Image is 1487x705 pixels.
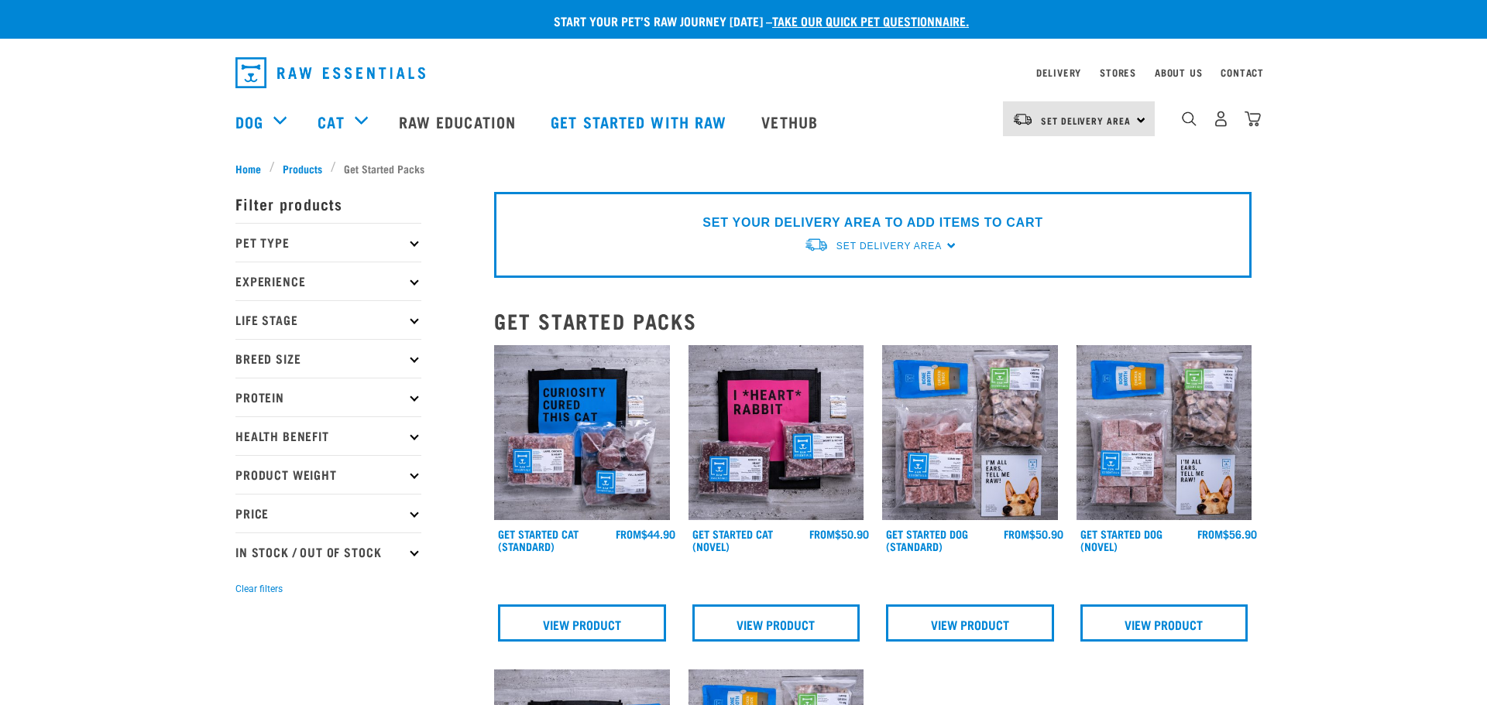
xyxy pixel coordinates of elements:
[235,494,421,532] p: Price
[702,214,1042,232] p: SET YOUR DELIVERY AREA TO ADD ITEMS TO CART
[275,160,331,176] a: Products
[1012,112,1033,126] img: van-moving.png
[886,604,1054,642] a: View Product
[498,604,666,642] a: View Product
[809,528,869,540] div: $50.90
[235,223,421,262] p: Pet Type
[616,528,675,540] div: $44.90
[809,531,835,536] span: FROM
[235,57,425,88] img: Raw Essentials Logo
[235,160,261,176] span: Home
[1041,118,1131,123] span: Set Delivery Area
[1036,70,1081,75] a: Delivery
[1245,111,1261,127] img: home-icon@2x.png
[235,378,421,416] p: Protein
[836,241,942,252] span: Set Delivery Area
[882,345,1058,521] img: NSP Dog Standard Update
[1182,111,1197,126] img: home-icon-1@2x.png
[692,604,860,642] a: View Product
[1004,531,1029,536] span: FROM
[1080,531,1162,549] a: Get Started Dog (Novel)
[804,237,829,253] img: van-moving.png
[494,345,670,521] img: Assortment Of Raw Essential Products For Cats Including, Blue And Black Tote Bag With "Curiosity ...
[235,455,421,494] p: Product Weight
[1100,70,1136,75] a: Stores
[235,532,421,571] p: In Stock / Out Of Stock
[235,582,283,596] button: Clear filters
[223,51,1264,94] nav: dropdown navigation
[383,91,535,152] a: Raw Education
[235,416,421,455] p: Health Benefit
[235,160,1252,176] nav: breadcrumbs
[498,531,579,549] a: Get Started Cat (Standard)
[1213,111,1229,127] img: user.png
[494,309,1252,333] h2: Get Started Packs
[689,345,864,521] img: Assortment Of Raw Essential Products For Cats Including, Pink And Black Tote Bag With "I *Heart* ...
[1221,70,1264,75] a: Contact
[235,262,421,300] p: Experience
[746,91,837,152] a: Vethub
[1004,528,1063,540] div: $50.90
[886,531,968,549] a: Get Started Dog (Standard)
[616,531,641,536] span: FROM
[1155,70,1202,75] a: About Us
[235,110,263,133] a: Dog
[1197,531,1223,536] span: FROM
[692,531,773,549] a: Get Started Cat (Novel)
[283,160,322,176] span: Products
[1080,604,1248,642] a: View Product
[1077,345,1252,521] img: NSP Dog Novel Update
[235,339,421,378] p: Breed Size
[235,300,421,339] p: Life Stage
[318,110,344,133] a: Cat
[772,17,969,24] a: take our quick pet questionnaire.
[1197,528,1257,540] div: $56.90
[235,160,270,176] a: Home
[235,184,421,223] p: Filter products
[535,91,746,152] a: Get started with Raw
